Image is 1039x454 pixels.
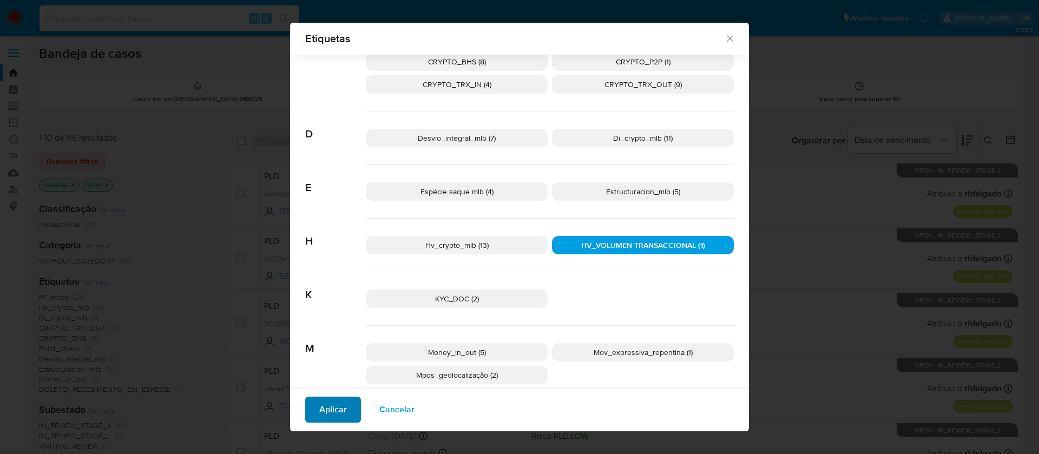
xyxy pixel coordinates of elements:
span: H [305,219,366,248]
div: CRYPTO_P2P (1) [552,52,734,71]
span: Desvio_integral_mlb (7) [418,133,496,143]
div: Money_in_out (5) [366,343,548,361]
div: Mpos_geolocalização (2) [366,366,548,384]
div: HV_VOLUMEN TRANSACCIONAL (1) [552,236,734,254]
span: Money_in_out (5) [428,347,486,358]
div: Espécie saque mlb (4) [366,182,548,201]
span: Mov_expressiva_repentina (1) [594,347,693,358]
div: Di_crypto_mlb (11) [552,129,734,147]
button: Aplicar [305,397,361,423]
div: Hv_crypto_mlb (13) [366,236,548,254]
span: CRYPTO_TRX_OUT (9) [604,79,682,90]
div: Desvio_integral_mlb (7) [366,129,548,147]
button: Fechar [725,33,734,43]
span: Cancelar [379,398,415,422]
span: Etiquetas [305,33,725,44]
div: KYC_DOC (2) [366,289,548,308]
span: Aplicar [319,398,347,422]
div: CRYPTO_BHS (8) [366,52,548,71]
div: Mov_expressiva_repentina (1) [552,343,734,361]
button: Cancelar [365,397,429,423]
div: CRYPTO_TRX_IN (4) [366,75,548,94]
div: CRYPTO_TRX_OUT (9) [552,75,734,94]
div: Estructuracion_mlb (5) [552,182,734,201]
span: Di_crypto_mlb (11) [613,133,673,143]
span: Mpos_geolocalização (2) [416,370,498,380]
span: HV_VOLUMEN TRANSACCIONAL (1) [581,240,705,251]
span: M [305,326,366,355]
span: D [305,111,366,141]
span: KYC_DOC (2) [435,293,479,304]
span: Espécie saque mlb (4) [420,186,494,197]
span: Estructuracion_mlb (5) [606,186,680,197]
span: CRYPTO_BHS (8) [428,56,486,67]
span: Hv_crypto_mlb (13) [425,240,489,251]
span: CRYPTO_TRX_IN (4) [423,79,491,90]
span: CRYPTO_P2P (1) [616,56,670,67]
span: E [305,165,366,194]
span: K [305,272,366,301]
